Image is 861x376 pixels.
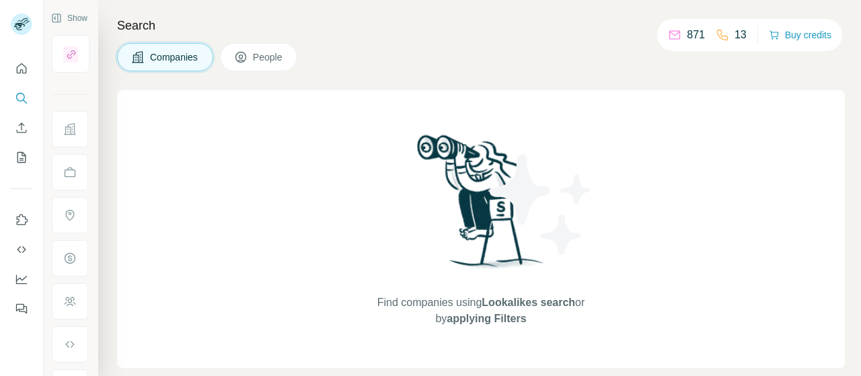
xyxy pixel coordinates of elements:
p: 871 [687,27,705,43]
button: Show [42,8,97,28]
button: Use Surfe API [11,237,32,262]
img: Surfe Illustration - Woman searching with binoculars [411,131,551,281]
button: My lists [11,145,32,170]
button: Buy credits [769,26,831,44]
button: Use Surfe on LinkedIn [11,208,32,232]
button: Enrich CSV [11,116,32,140]
span: Find companies using or by [373,295,589,327]
span: Companies [150,50,199,64]
span: Lookalikes search [482,297,575,308]
button: Search [11,86,32,110]
span: People [253,50,284,64]
span: applying Filters [447,313,526,324]
button: Dashboard [11,267,32,291]
button: Feedback [11,297,32,321]
img: Surfe Illustration - Stars [481,144,602,265]
h4: Search [117,16,845,35]
button: Quick start [11,57,32,81]
p: 13 [735,27,747,43]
